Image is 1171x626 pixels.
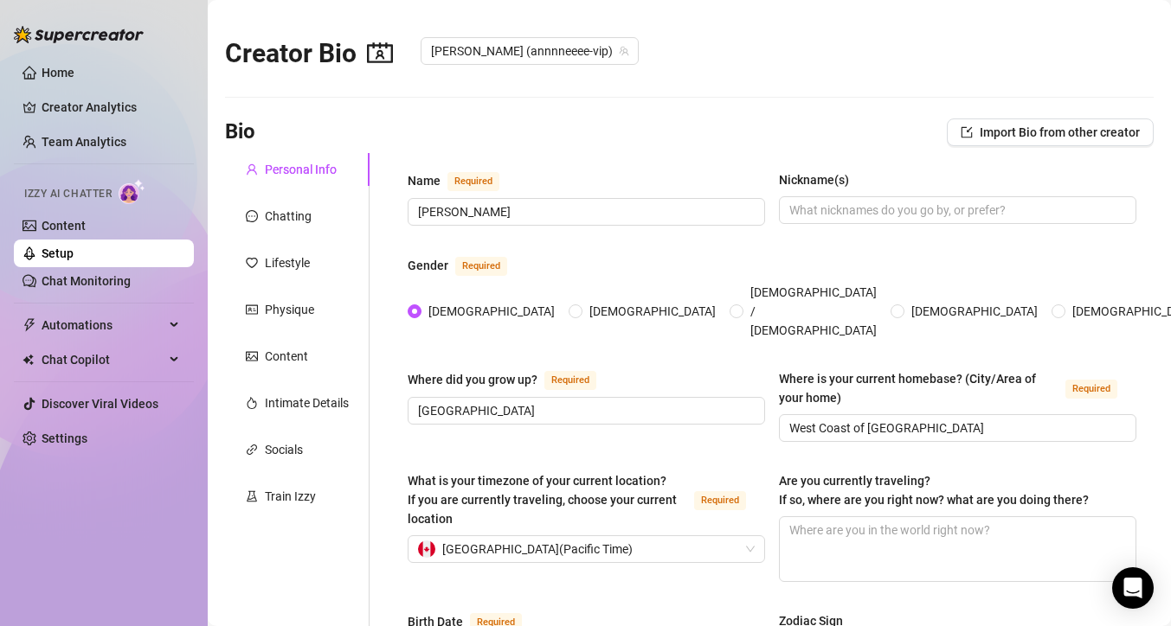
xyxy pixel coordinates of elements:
[265,253,310,272] div: Lifestyle
[367,40,393,66] span: contacts
[225,37,393,70] h2: Creator Bio
[408,370,537,389] div: Where did you grow up?
[442,536,633,562] span: [GEOGRAPHIC_DATA] ( Pacific Time )
[694,491,746,510] span: Required
[779,369,1136,407] label: Where is your current homebase? (City/Area of your home)
[42,219,86,233] a: Content
[408,255,526,276] label: Gender
[265,487,316,506] div: Train Izzy
[408,474,677,526] span: What is your timezone of your current location? If you are currently traveling, choose your curre...
[779,474,1089,507] span: Are you currently traveling? If so, where are you right now? what are you doing there?
[42,397,158,411] a: Discover Viral Videos
[23,354,34,366] img: Chat Copilot
[408,170,518,191] label: Name
[246,163,258,176] span: user
[980,125,1140,139] span: Import Bio from other creator
[743,283,884,340] span: [DEMOGRAPHIC_DATA] / [DEMOGRAPHIC_DATA]
[421,302,562,321] span: [DEMOGRAPHIC_DATA]
[455,257,507,276] span: Required
[246,397,258,409] span: fire
[23,318,36,332] span: thunderbolt
[24,186,112,202] span: Izzy AI Chatter
[265,207,312,226] div: Chatting
[418,540,435,558] img: ca
[447,172,499,191] span: Required
[246,257,258,269] span: heart
[265,440,303,459] div: Socials
[14,26,144,43] img: logo-BBDzfeDw.svg
[961,126,973,138] span: import
[779,170,849,189] div: Nickname(s)
[265,393,349,412] div: Intimate Details
[246,444,258,456] span: link
[225,118,255,146] h3: Bio
[1065,380,1117,399] span: Required
[42,311,164,339] span: Automations
[119,179,145,204] img: AI Chatter
[246,210,258,222] span: message
[42,135,126,149] a: Team Analytics
[42,66,74,80] a: Home
[246,350,258,362] span: picture
[408,369,615,390] label: Where did you grow up?
[265,160,337,179] div: Personal Info
[947,118,1154,146] button: Import Bio from other creator
[42,246,74,260] a: Setup
[779,369,1058,407] div: Where is your current homebase? (City/Area of your home)
[904,302,1045,321] span: [DEMOGRAPHIC_DATA]
[779,170,861,189] label: Nickname(s)
[431,38,628,64] span: Anne (annnneeee-vip)
[418,401,751,420] input: Where did you grow up?
[544,371,596,390] span: Required
[789,418,1123,438] input: Where is your current homebase? (City/Area of your home)
[418,202,751,221] input: Name
[265,347,308,366] div: Content
[42,431,87,445] a: Settings
[42,346,164,374] span: Chat Copilot
[1112,567,1154,609] div: Open Intercom Messenger
[42,274,131,288] a: Chat Monitoring
[619,46,629,56] span: team
[42,93,180,121] a: Creator Analytics
[789,201,1123,220] input: Nickname(s)
[265,300,314,319] div: Physique
[408,171,441,190] div: Name
[246,303,258,316] span: idcard
[582,302,723,321] span: [DEMOGRAPHIC_DATA]
[408,256,448,275] div: Gender
[246,490,258,502] span: experiment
